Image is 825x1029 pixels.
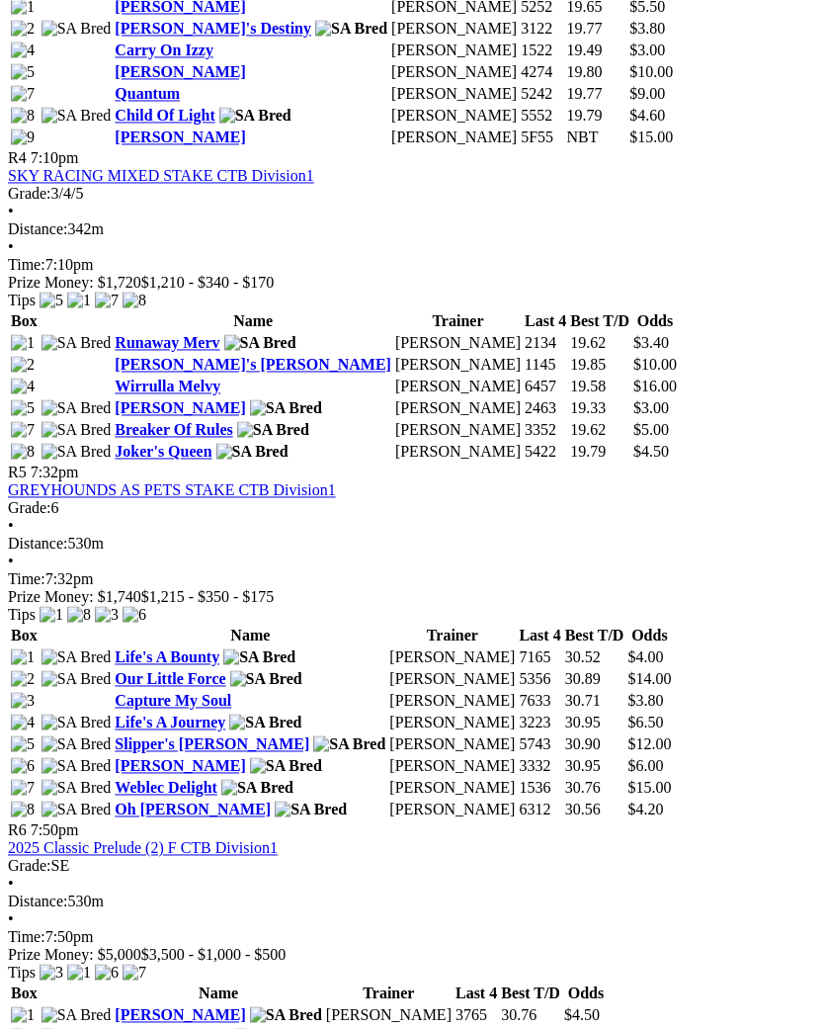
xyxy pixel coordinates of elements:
[8,875,14,892] span: •
[114,984,323,1003] th: Name
[115,42,213,58] a: Carry On Izzy
[41,421,112,439] img: SA Bred
[627,757,663,774] span: $6.00
[8,535,67,552] span: Distance:
[115,334,219,351] a: Runaway Merv
[11,757,35,775] img: 6
[114,311,392,331] th: Name
[8,893,67,909] span: Distance:
[518,669,561,689] td: 5356
[564,713,625,732] td: 30.95
[569,420,630,440] td: 19.62
[115,692,231,709] a: Capture My Soul
[223,648,295,666] img: SA Bred
[394,333,522,353] td: [PERSON_NAME]
[123,964,146,982] img: 7
[518,734,561,754] td: 5743
[41,1006,112,1024] img: SA Bred
[394,398,522,418] td: [PERSON_NAME]
[115,356,391,373] a: [PERSON_NAME]'s [PERSON_NAME]
[565,106,626,126] td: 19.79
[520,41,563,60] td: 1522
[67,606,91,624] img: 8
[388,691,516,711] td: [PERSON_NAME]
[11,20,35,38] img: 2
[41,20,112,38] img: SA Bred
[629,107,665,124] span: $4.60
[115,20,311,37] a: [PERSON_NAME]'s Destiny
[41,399,112,417] img: SA Bred
[524,398,567,418] td: 2463
[313,735,385,753] img: SA Bred
[520,84,563,104] td: 5242
[95,292,119,309] img: 7
[8,570,45,587] span: Time:
[8,256,45,273] span: Time:
[230,670,302,688] img: SA Bred
[11,356,35,374] img: 2
[8,499,817,517] div: 6
[626,626,672,645] th: Odds
[388,626,516,645] th: Trainer
[629,85,665,102] span: $9.00
[8,928,45,945] span: Time:
[390,84,518,104] td: [PERSON_NAME]
[518,756,561,776] td: 3332
[564,626,625,645] th: Best T/D
[388,778,516,798] td: [PERSON_NAME]
[388,647,516,667] td: [PERSON_NAME]
[565,19,626,39] td: 19.77
[11,129,35,146] img: 9
[41,670,112,688] img: SA Bred
[115,1006,245,1023] a: [PERSON_NAME]
[8,220,817,238] div: 342m
[11,421,35,439] img: 7
[564,691,625,711] td: 30.71
[40,292,63,309] img: 5
[565,128,626,147] td: NBT
[394,311,522,331] th: Trainer
[250,399,322,417] img: SA Bred
[524,377,567,396] td: 6457
[518,691,561,711] td: 7633
[8,517,14,534] span: •
[8,464,27,480] span: R5
[524,311,567,331] th: Last 4
[115,129,245,145] a: [PERSON_NAME]
[8,220,67,237] span: Distance:
[31,464,79,480] span: 7:32pm
[221,779,293,797] img: SA Bred
[8,256,817,274] div: 7:10pm
[520,19,563,39] td: 3122
[518,800,561,819] td: 6312
[315,20,387,38] img: SA Bred
[8,203,14,219] span: •
[388,713,516,732] td: [PERSON_NAME]
[633,421,669,438] span: $5.00
[569,377,630,396] td: 19.58
[632,311,678,331] th: Odds
[633,443,669,460] span: $4.50
[41,801,112,818] img: SA Bred
[115,378,220,394] a: Wirrulla Melvy
[564,647,625,667] td: 30.52
[11,312,38,329] span: Box
[563,984,609,1003] th: Odds
[627,670,671,687] span: $14.00
[8,167,314,184] a: SKY RACING MIXED STAKE CTB Division1
[520,106,563,126] td: 5552
[216,443,289,461] img: SA Bred
[115,670,225,687] a: Our Little Force
[115,648,219,665] a: Life's A Bounty
[524,355,567,375] td: 1145
[8,893,817,910] div: 530m
[325,984,453,1003] th: Trainer
[518,647,561,667] td: 7165
[115,735,309,752] a: Slipper's [PERSON_NAME]
[633,334,669,351] span: $3.40
[388,734,516,754] td: [PERSON_NAME]
[8,481,336,498] a: GREYHOUNDS AS PETS STAKE CTB Division1
[569,311,630,331] th: Best T/D
[40,606,63,624] img: 1
[8,857,817,875] div: SE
